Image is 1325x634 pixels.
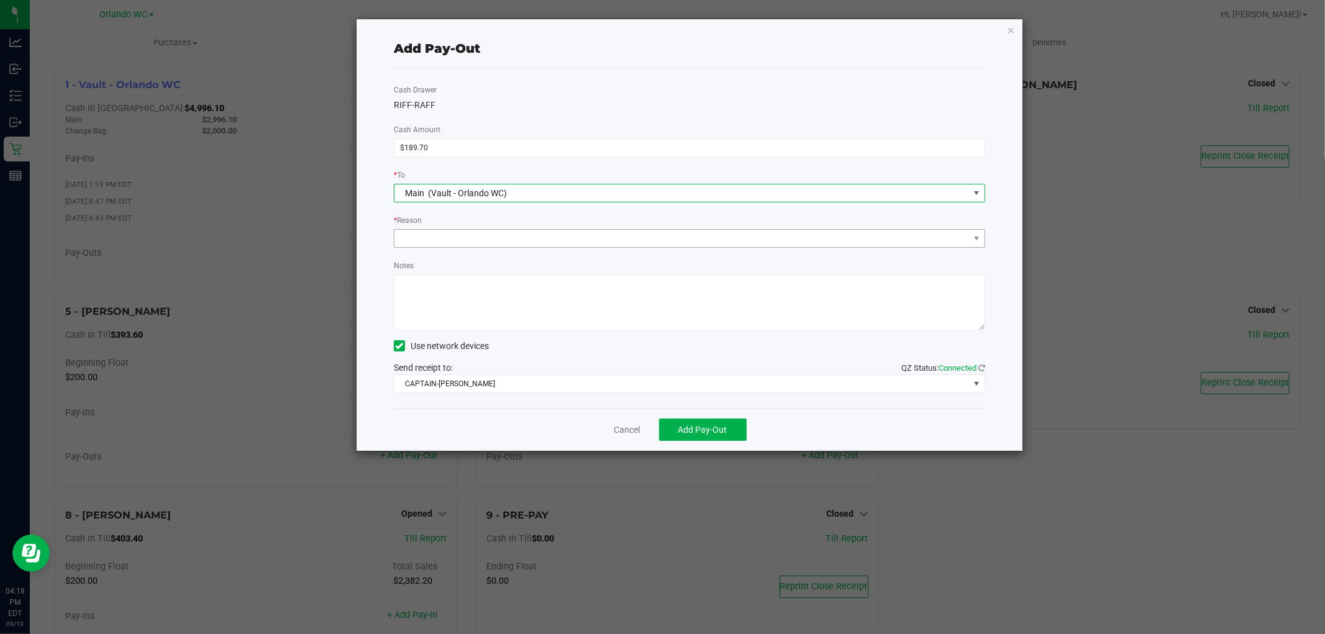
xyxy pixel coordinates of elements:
span: Connected [939,363,977,373]
span: QZ Status: [901,363,985,373]
span: Add Pay-Out [678,425,727,435]
label: Notes [394,260,414,271]
label: To [394,170,405,181]
span: Send receipt to: [394,363,453,373]
div: Add Pay-Out [394,39,480,58]
label: Cash Drawer [394,84,437,96]
label: Reason [394,215,422,226]
button: Add Pay-Out [659,419,747,441]
span: CAPTAIN-[PERSON_NAME] [394,375,969,392]
label: Use network devices [394,340,489,353]
span: Main [406,188,425,198]
div: RIFF-RAFF [394,99,985,112]
iframe: Resource center [12,535,50,572]
a: Cancel [614,423,640,437]
span: (Vault - Orlando WC) [429,188,508,198]
span: Cash Amount [394,125,440,134]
